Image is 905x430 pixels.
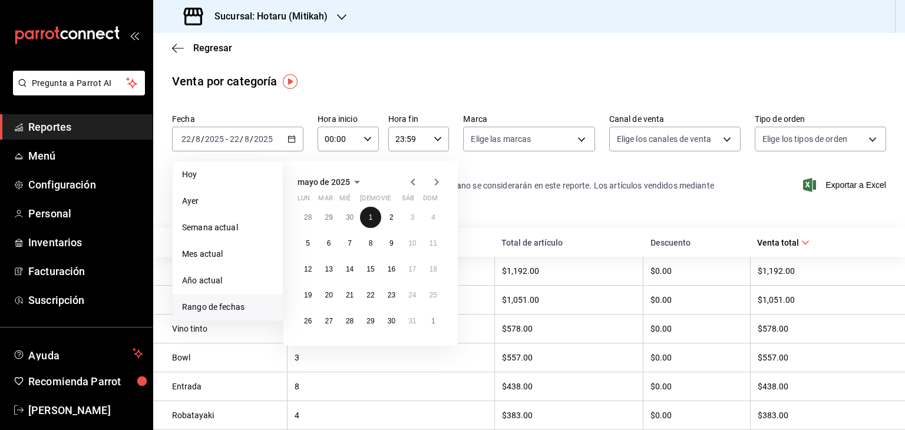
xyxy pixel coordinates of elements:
[502,353,636,362] div: $557.00
[339,259,360,280] button: 14 de mayo de 2025
[757,238,810,247] span: Venta total
[283,74,298,89] button: Tooltip marker
[327,239,331,247] abbr: 6 de mayo de 2025
[502,411,636,420] div: $383.00
[762,133,847,145] span: Elige los tipos de orden
[650,411,743,420] div: $0.00
[423,259,444,280] button: 18 de mayo de 2025
[346,265,354,273] abbr: 14 de mayo de 2025
[295,382,487,391] div: 8
[229,134,240,144] input: --
[298,259,318,280] button: 12 de mayo de 2025
[360,194,430,207] abbr: jueves
[389,213,394,221] abbr: 2 de mayo de 2025
[182,168,273,181] span: Hoy
[402,285,422,306] button: 24 de mayo de 2025
[318,207,339,228] button: 29 de abril de 2025
[650,353,743,362] div: $0.00
[172,411,280,420] div: Robatayaki
[181,134,191,144] input: --
[318,285,339,306] button: 20 de mayo de 2025
[346,213,354,221] abbr: 30 de abril de 2025
[172,353,280,362] div: Bowl
[408,291,416,299] abbr: 24 de mayo de 2025
[366,265,374,273] abbr: 15 de mayo de 2025
[366,317,374,325] abbr: 29 de mayo de 2025
[339,285,360,306] button: 21 de mayo de 2025
[182,195,273,207] span: Ayer
[502,382,636,391] div: $438.00
[388,317,395,325] abbr: 30 de mayo de 2025
[28,206,143,221] span: Personal
[172,324,280,333] div: Vino tinto
[172,382,280,391] div: Entrada
[172,42,232,54] button: Regresar
[430,239,437,247] abbr: 11 de mayo de 2025
[130,31,139,40] button: open_drawer_menu
[758,266,886,276] div: $1,192.00
[193,42,232,54] span: Regresar
[369,239,373,247] abbr: 8 de mayo de 2025
[758,411,886,420] div: $383.00
[381,310,402,332] button: 30 de mayo de 2025
[431,213,435,221] abbr: 4 de mayo de 2025
[318,194,332,207] abbr: martes
[28,119,143,135] span: Reportes
[250,134,253,144] span: /
[28,177,143,193] span: Configuración
[201,134,204,144] span: /
[502,266,636,276] div: $1,192.00
[28,263,143,279] span: Facturación
[28,373,143,389] span: Recomienda Parrot
[369,213,373,221] abbr: 1 de mayo de 2025
[304,213,312,221] abbr: 28 de abril de 2025
[28,292,143,308] span: Suscripción
[388,265,395,273] abbr: 16 de mayo de 2025
[650,295,743,305] div: $0.00
[408,265,416,273] abbr: 17 de mayo de 2025
[182,221,273,234] span: Semana actual
[402,233,422,254] button: 10 de mayo de 2025
[650,324,743,333] div: $0.00
[381,285,402,306] button: 23 de mayo de 2025
[423,310,444,332] button: 1 de junio de 2025
[650,382,743,391] div: $0.00
[318,259,339,280] button: 13 de mayo de 2025
[650,266,743,276] div: $0.00
[360,285,381,306] button: 22 de mayo de 2025
[408,317,416,325] abbr: 31 de mayo de 2025
[253,134,273,144] input: ----
[295,353,487,362] div: 3
[318,310,339,332] button: 27 de mayo de 2025
[182,248,273,260] span: Mes actual
[304,291,312,299] abbr: 19 de mayo de 2025
[28,346,128,360] span: Ayuda
[13,71,145,95] button: Pregunta a Parrot AI
[244,134,250,144] input: --
[609,115,741,123] label: Canal de venta
[240,134,243,144] span: /
[617,133,711,145] span: Elige los canales de venta
[325,265,332,273] abbr: 13 de mayo de 2025
[306,239,310,247] abbr: 5 de mayo de 2025
[410,213,414,221] abbr: 3 de mayo de 2025
[423,194,438,207] abbr: domingo
[191,134,195,144] span: /
[758,324,886,333] div: $578.00
[298,233,318,254] button: 5 de mayo de 2025
[758,295,886,305] div: $1,051.00
[32,77,127,90] span: Pregunta a Parrot AI
[381,207,402,228] button: 2 de mayo de 2025
[204,134,224,144] input: ----
[298,285,318,306] button: 19 de mayo de 2025
[339,207,360,228] button: 30 de abril de 2025
[805,178,886,192] button: Exportar a Excel
[339,310,360,332] button: 28 de mayo de 2025
[304,265,312,273] abbr: 12 de mayo de 2025
[502,324,636,333] div: $578.00
[360,259,381,280] button: 15 de mayo de 2025
[28,148,143,164] span: Menú
[298,310,318,332] button: 26 de mayo de 2025
[348,239,352,247] abbr: 7 de mayo de 2025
